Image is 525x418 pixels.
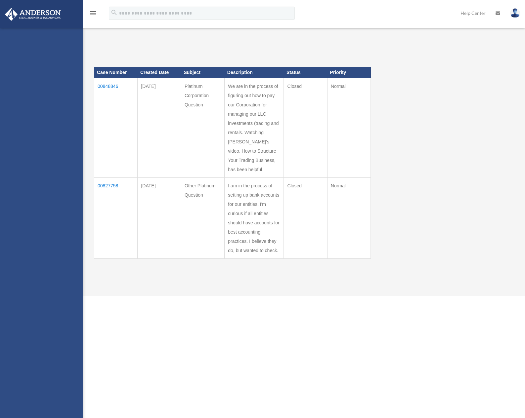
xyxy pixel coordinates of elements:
[138,177,181,259] td: [DATE]
[3,8,63,21] img: Anderson Advisors Platinum Portal
[181,177,224,259] td: Other Platinum Question
[327,67,371,78] th: Priority
[89,12,97,17] a: menu
[94,78,138,177] td: 00848846
[510,8,520,18] img: User Pic
[284,67,327,78] th: Status
[110,9,118,16] i: search
[138,78,181,177] td: [DATE]
[181,67,224,78] th: Subject
[225,177,284,259] td: I am in the process of setting up bank accounts for our entities. I'm curious if all entities sho...
[225,67,284,78] th: Description
[94,67,138,78] th: Case Number
[138,67,181,78] th: Created Date
[94,177,138,259] td: 00827758
[225,78,284,177] td: We are in the process of figuring out how to pay our Corporation for managing our LLC investments...
[284,78,327,177] td: Closed
[327,78,371,177] td: Normal
[89,9,97,17] i: menu
[181,78,224,177] td: Platinum Corporation Question
[327,177,371,259] td: Normal
[284,177,327,259] td: Closed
